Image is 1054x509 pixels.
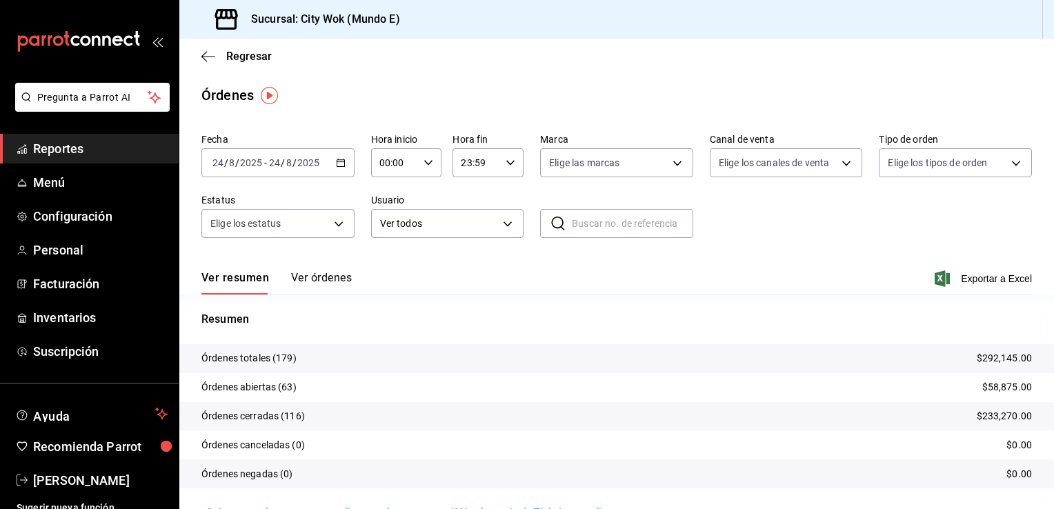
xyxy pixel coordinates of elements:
[291,271,352,295] button: Ver órdenes
[33,275,168,293] span: Facturación
[201,380,297,395] p: Órdenes abiertas (63)
[371,134,442,144] label: Hora inicio
[281,157,285,168] span: /
[240,11,400,28] h3: Sucursal: City Wok (Mundo E)
[201,271,352,295] div: navigation tabs
[33,342,168,361] span: Suscripción
[226,50,272,63] span: Regresar
[540,134,693,144] label: Marca
[380,217,499,231] span: Ver todos
[37,90,148,105] span: Pregunta a Parrot AI
[33,173,168,192] span: Menú
[201,271,269,295] button: Ver resumen
[286,157,292,168] input: --
[888,156,987,170] span: Elige los tipos de orden
[292,157,297,168] span: /
[33,437,168,456] span: Recomienda Parrot
[33,471,168,490] span: [PERSON_NAME]
[10,100,170,114] a: Pregunta a Parrot AI
[201,409,305,423] p: Órdenes cerradas (116)
[212,157,224,168] input: --
[239,157,263,168] input: ----
[719,156,829,170] span: Elige los canales de venta
[228,157,235,168] input: --
[977,409,1032,423] p: $233,270.00
[710,134,863,144] label: Canal de venta
[201,134,355,144] label: Fecha
[982,380,1032,395] p: $58,875.00
[297,157,320,168] input: ----
[261,87,278,104] img: Tooltip marker
[152,36,163,47] button: open_drawer_menu
[572,210,693,237] input: Buscar no. de referencia
[201,195,355,205] label: Estatus
[33,241,168,259] span: Personal
[879,134,1032,144] label: Tipo de orden
[15,83,170,112] button: Pregunta a Parrot AI
[201,311,1032,328] p: Resumen
[201,438,305,452] p: Órdenes canceladas (0)
[937,270,1032,287] button: Exportar a Excel
[235,157,239,168] span: /
[1006,467,1032,481] p: $0.00
[201,351,297,366] p: Órdenes totales (179)
[33,308,168,327] span: Inventarios
[201,467,293,481] p: Órdenes negadas (0)
[201,85,254,106] div: Órdenes
[33,406,150,422] span: Ayuda
[33,139,168,158] span: Reportes
[33,207,168,226] span: Configuración
[371,195,524,205] label: Usuario
[453,134,524,144] label: Hora fin
[210,217,281,230] span: Elige los estatus
[977,351,1032,366] p: $292,145.00
[1006,438,1032,452] p: $0.00
[224,157,228,168] span: /
[201,50,272,63] button: Regresar
[268,157,281,168] input: --
[264,157,267,168] span: -
[549,156,619,170] span: Elige las marcas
